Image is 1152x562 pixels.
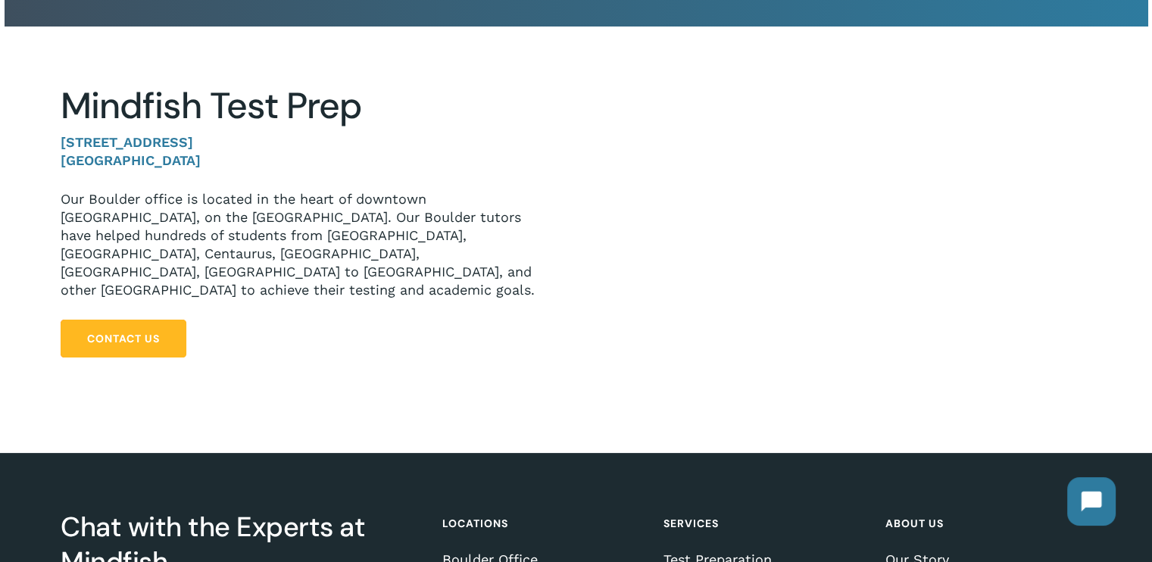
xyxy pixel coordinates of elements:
strong: [STREET_ADDRESS] [61,134,193,150]
p: Our Boulder office is located in the heart of downtown [GEOGRAPHIC_DATA], on the [GEOGRAPHIC_DATA... [61,190,553,299]
h4: Locations [442,510,643,537]
h2: Mindfish Test Prep [61,84,553,128]
h4: About Us [885,510,1086,537]
a: Contact Us [61,320,186,357]
iframe: Chatbot [1052,462,1131,541]
h4: Services [663,510,864,537]
strong: [GEOGRAPHIC_DATA] [61,152,201,168]
span: Contact Us [87,331,160,346]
